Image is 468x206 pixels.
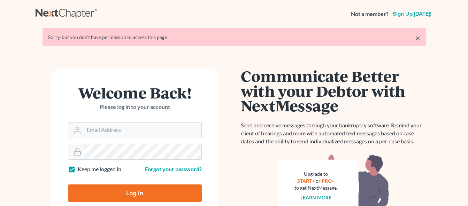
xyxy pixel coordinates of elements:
[415,34,420,42] a: ×
[68,184,202,202] input: Log In
[322,178,335,184] a: PRO+
[84,122,201,138] input: Email Address
[316,178,321,184] span: or
[48,34,420,41] div: Sorry, but you don't have permission to access this page
[68,85,202,100] h1: Welcome Back!
[391,11,433,17] a: Sign up [DATE]!
[351,10,389,18] strong: Not a member?
[78,165,121,173] label: Keep me logged in
[297,178,315,184] a: START+
[241,121,426,145] p: Send and receive messages through your bankruptcy software. Remind your client of hearings and mo...
[300,195,331,200] a: Learn more
[294,184,338,191] div: to get NextMessage.
[68,103,202,111] p: Please log in to your account
[241,69,426,113] h1: Communicate Better with your Debtor with NextMessage
[145,166,202,172] a: Forgot your password?
[294,171,338,177] div: Upgrade to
